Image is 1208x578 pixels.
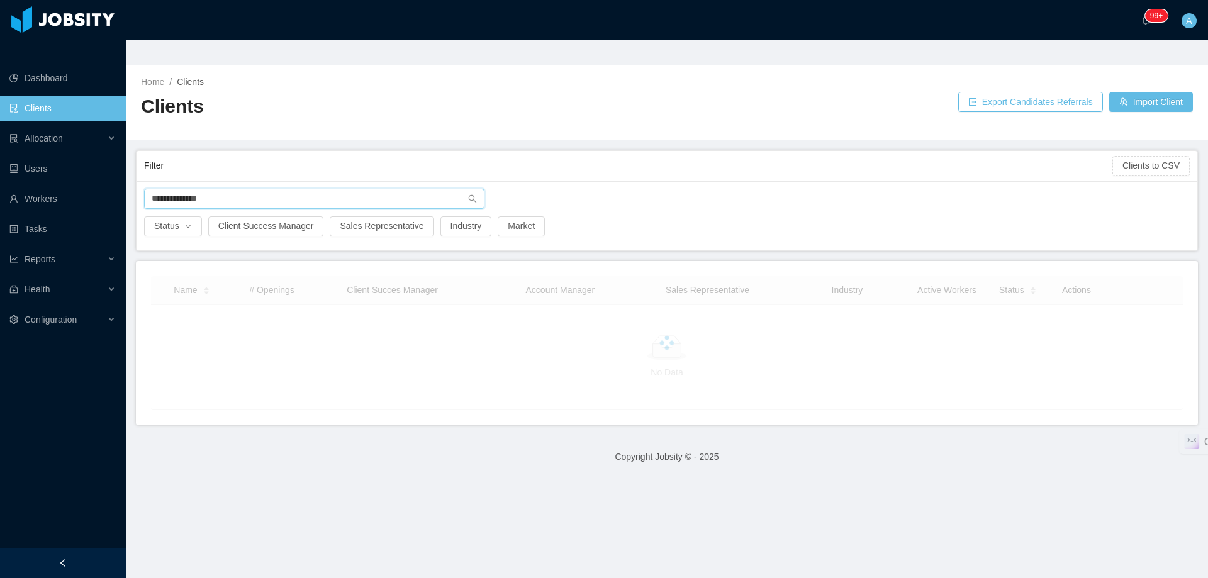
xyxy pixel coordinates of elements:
[169,77,172,87] span: /
[126,435,1208,479] footer: Copyright Jobsity © - 2025
[25,314,77,325] span: Configuration
[9,134,18,143] i: icon: solution
[208,216,324,236] button: Client Success Manager
[141,77,164,87] a: Home
[144,154,1112,177] div: Filter
[330,216,433,236] button: Sales Representative
[25,133,63,143] span: Allocation
[1109,92,1193,112] button: icon: usergroup-addImport Client
[958,92,1103,112] button: icon: exportExport Candidates Referrals
[141,94,667,119] h2: Clients
[1186,13,1192,28] span: A
[59,559,67,567] i: icon: left
[9,285,18,294] i: icon: medicine-box
[177,77,204,87] span: Clients
[144,216,202,236] button: Statusicon: down
[9,96,116,121] a: icon: auditClients
[9,315,18,324] i: icon: setting
[468,194,477,203] i: icon: search
[498,216,545,236] button: Market
[440,216,492,236] button: Industry
[9,156,116,181] a: icon: robotUsers
[25,254,55,264] span: Reports
[9,216,116,242] a: icon: profileTasks
[9,65,116,91] a: icon: pie-chartDashboard
[9,255,18,264] i: icon: line-chart
[25,284,50,294] span: Health
[1112,156,1190,176] button: Clients to CSV
[9,186,116,211] a: icon: userWorkers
